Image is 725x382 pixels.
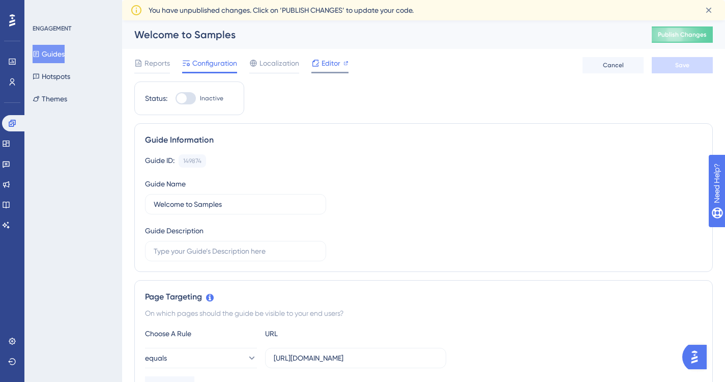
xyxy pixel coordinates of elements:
[259,57,299,69] span: Localization
[154,199,317,210] input: Type your Guide’s Name here
[200,94,223,102] span: Inactive
[145,225,204,237] div: Guide Description
[183,157,201,165] div: 149874
[603,61,624,69] span: Cancel
[658,31,707,39] span: Publish Changes
[192,57,237,69] span: Configuration
[145,348,257,368] button: equals
[652,57,713,73] button: Save
[33,45,65,63] button: Guides
[24,3,64,15] span: Need Help?
[145,307,702,319] div: On which pages should the guide be visible to your end users?
[322,57,340,69] span: Editor
[144,57,170,69] span: Reports
[145,291,702,303] div: Page Targeting
[265,328,377,340] div: URL
[145,154,175,168] div: Guide ID:
[652,26,713,43] button: Publish Changes
[145,328,257,340] div: Choose A Rule
[274,352,438,364] input: yourwebsite.com/path
[149,4,414,16] span: You have unpublished changes. Click on ‘PUBLISH CHANGES’ to update your code.
[33,90,67,108] button: Themes
[33,24,71,33] div: ENGAGEMENT
[134,28,626,42] div: Welcome to Samples
[145,92,167,104] div: Status:
[145,134,702,146] div: Guide Information
[145,178,186,190] div: Guide Name
[145,352,167,364] span: equals
[682,342,713,372] iframe: UserGuiding AI Assistant Launcher
[675,61,689,69] span: Save
[154,245,317,257] input: Type your Guide’s Description here
[33,67,70,86] button: Hotspots
[583,57,644,73] button: Cancel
